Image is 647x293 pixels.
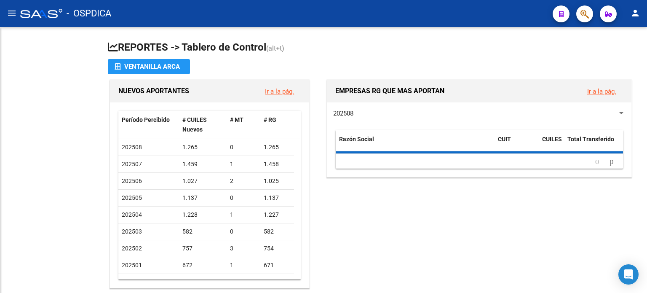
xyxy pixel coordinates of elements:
[230,116,243,123] span: # MT
[182,176,224,186] div: 1.027
[182,210,224,220] div: 1.228
[606,157,618,166] a: go to next page
[264,261,291,270] div: 671
[67,4,111,23] span: - OSPDICA
[182,261,224,270] div: 672
[122,194,142,201] span: 202505
[230,176,257,186] div: 2
[333,110,353,117] span: 202508
[230,277,257,287] div: 8
[122,161,142,167] span: 202507
[264,210,291,220] div: 1.227
[230,142,257,152] div: 0
[182,193,224,203] div: 1.137
[182,116,207,133] span: # CUILES Nuevos
[587,88,616,95] a: Ir a la pág.
[539,130,564,158] datatable-header-cell: CUILES
[182,277,224,287] div: 77
[258,83,301,99] button: Ir a la pág.
[122,116,170,123] span: Período Percibido
[230,244,257,253] div: 3
[122,228,142,235] span: 202503
[264,193,291,203] div: 1.137
[122,177,142,184] span: 202506
[339,136,374,142] span: Razón Social
[264,176,291,186] div: 1.025
[230,193,257,203] div: 0
[182,159,224,169] div: 1.459
[230,210,257,220] div: 1
[182,142,224,152] div: 1.265
[230,227,257,237] div: 0
[567,136,614,142] span: Total Transferido
[266,44,284,52] span: (alt+t)
[182,244,224,253] div: 757
[336,130,495,158] datatable-header-cell: Razón Social
[122,245,142,252] span: 202502
[227,111,260,139] datatable-header-cell: # MT
[264,277,291,287] div: 69
[182,227,224,237] div: 582
[564,130,623,158] datatable-header-cell: Total Transferido
[108,59,190,74] button: Ventanilla ARCA
[264,116,276,123] span: # RG
[264,244,291,253] div: 754
[264,227,291,237] div: 582
[115,59,183,74] div: Ventanilla ARCA
[265,88,294,95] a: Ir a la pág.
[542,136,562,142] span: CUILES
[495,130,539,158] datatable-header-cell: CUIT
[108,40,634,55] h1: REPORTES -> Tablero de Control
[122,211,142,218] span: 202504
[260,111,294,139] datatable-header-cell: # RG
[264,142,291,152] div: 1.265
[122,262,142,269] span: 202501
[122,144,142,151] span: 202508
[118,111,179,139] datatable-header-cell: Período Percibido
[118,87,189,95] span: NUEVOS APORTANTES
[630,8,640,18] mat-icon: person
[591,157,603,166] a: go to previous page
[122,279,142,285] span: 202412
[580,83,623,99] button: Ir a la pág.
[335,87,444,95] span: EMPRESAS RG QUE MAS APORTAN
[618,264,639,285] div: Open Intercom Messenger
[230,159,257,169] div: 1
[179,111,227,139] datatable-header-cell: # CUILES Nuevos
[230,261,257,270] div: 1
[498,136,511,142] span: CUIT
[7,8,17,18] mat-icon: menu
[264,159,291,169] div: 1.458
